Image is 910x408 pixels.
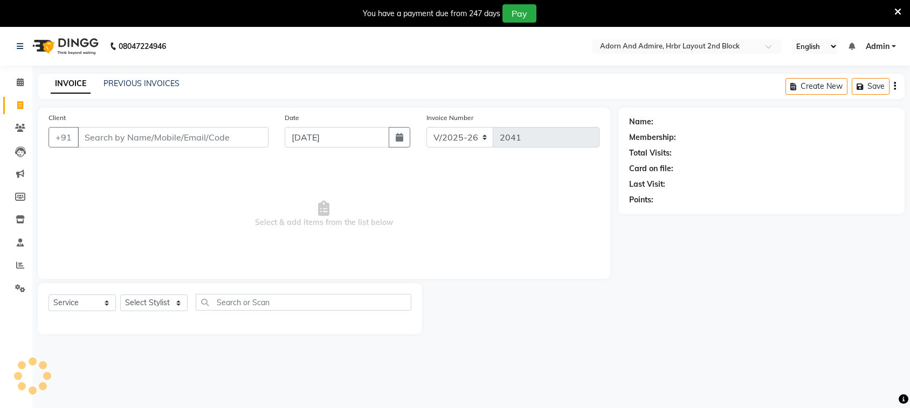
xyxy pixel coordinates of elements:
[119,31,166,61] b: 08047224946
[852,78,890,95] button: Save
[629,163,673,174] div: Card on file:
[629,147,672,159] div: Total Visits:
[49,113,66,123] label: Client
[196,294,411,311] input: Search or Scan
[629,179,665,190] div: Last Visit:
[629,116,653,128] div: Name:
[27,31,101,61] img: logo
[502,4,536,23] button: Pay
[285,113,299,123] label: Date
[629,194,653,206] div: Points:
[363,8,500,19] div: You have a payment due from 247 days
[426,113,473,123] label: Invoice Number
[49,127,79,147] button: +91
[785,78,847,95] button: Create New
[104,79,180,88] a: PREVIOUS INVOICES
[629,132,676,143] div: Membership:
[51,74,91,94] a: INVOICE
[78,127,268,147] input: Search by Name/Mobile/Email/Code
[866,41,890,52] span: Admin
[49,160,599,268] span: Select & add items from the list below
